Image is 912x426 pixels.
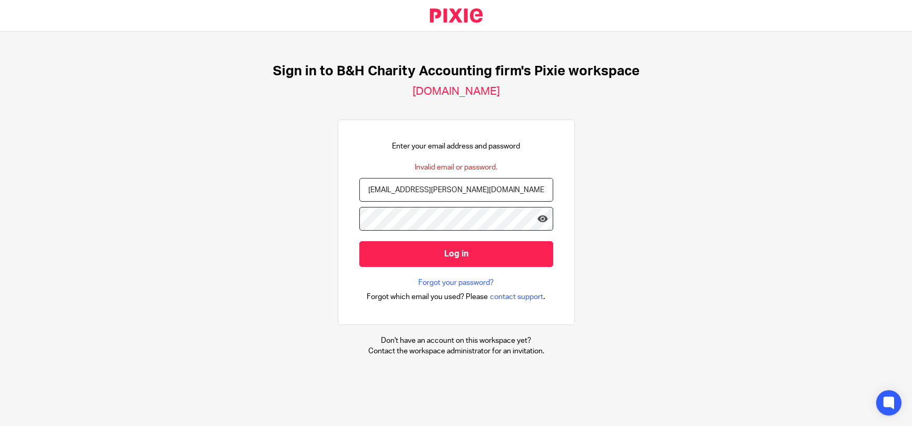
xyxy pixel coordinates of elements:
[367,292,488,302] span: Forgot which email you used? Please
[273,63,640,80] h1: Sign in to B&H Charity Accounting firm's Pixie workspace
[415,162,497,173] div: Invalid email or password.
[368,346,544,356] p: Contact the workspace administrator for an invitation.
[367,291,545,303] div: .
[368,335,544,346] p: Don't have an account on this workspace yet?
[418,278,494,288] a: Forgot your password?
[359,178,553,202] input: name@example.com
[413,85,500,98] h2: [DOMAIN_NAME]
[490,292,543,302] span: contact support
[392,141,520,152] p: Enter your email address and password
[359,241,553,267] input: Log in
